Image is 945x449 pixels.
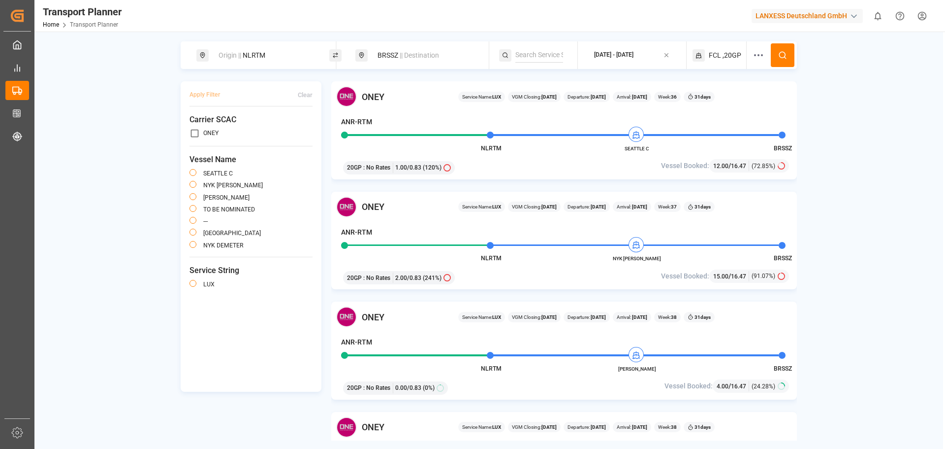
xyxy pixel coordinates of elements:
[541,314,557,320] b: [DATE]
[631,204,647,209] b: [DATE]
[462,93,501,101] span: Service Name:
[731,383,746,390] span: 16.47
[363,274,390,282] span: : No Rates
[203,171,233,176] label: SEATTLE C
[752,9,863,23] div: LANXESS Deutschland GmbH
[347,163,362,172] span: 20GP
[590,424,606,430] b: [DATE]
[43,21,59,28] a: Home
[336,417,357,438] img: Carrier
[889,5,911,27] button: Help Center
[694,314,711,320] b: 31 days
[541,94,557,100] b: [DATE]
[481,365,502,372] span: NLRTM
[774,145,792,152] span: BRSSZ
[203,218,208,224] label: ---
[567,423,606,431] span: Departure:
[752,272,775,280] span: (91.07%)
[462,313,501,321] span: Service Name:
[661,161,709,171] span: Vessel Booked:
[610,365,664,373] span: [PERSON_NAME]
[752,382,775,391] span: (24.28%)
[492,204,501,209] b: LUX
[713,273,728,280] span: 15.00
[713,161,749,171] div: /
[515,48,563,63] input: Search Service String
[671,204,677,209] b: 37
[213,46,319,65] div: NLRTM
[867,5,889,27] button: show 0 new notifications
[541,424,557,430] b: [DATE]
[462,203,501,210] span: Service Name:
[481,145,502,152] span: NLRTM
[481,255,502,262] span: NLRTM
[774,255,792,262] span: BRSSZ
[423,163,441,172] span: (120%)
[661,271,709,281] span: Vessel Booked:
[590,204,606,209] b: [DATE]
[336,86,357,107] img: Carrier
[617,423,647,431] span: Arrival:
[372,46,478,65] div: BRSSZ
[717,383,728,390] span: 4.00
[336,197,357,217] img: Carrier
[363,163,390,172] span: : No Rates
[631,314,647,320] b: [DATE]
[752,162,775,171] span: (72.85%)
[512,93,557,101] span: VGM Closing:
[203,281,215,287] label: LUX
[189,154,313,166] span: Vessel Name
[462,423,501,431] span: Service Name:
[658,423,677,431] span: Week:
[423,383,435,392] span: (0%)
[567,203,606,210] span: Departure:
[347,274,362,282] span: 20GP
[492,94,501,100] b: LUX
[189,114,313,126] span: Carrier SCAC
[203,242,244,248] label: NYK DEMETER
[664,381,713,391] span: Vessel Booked:
[203,207,255,212] label: TO BE NOMINATED
[362,311,384,324] span: ONEY
[219,51,241,59] span: Origin ||
[492,314,501,320] b: LUX
[395,274,421,282] span: 2.00 / 0.83
[584,46,680,65] button: [DATE] - [DATE]
[671,314,677,320] b: 38
[203,182,263,188] label: NYK [PERSON_NAME]
[590,94,606,100] b: [DATE]
[203,230,261,236] label: [GEOGRAPHIC_DATA]
[341,337,372,347] h4: ANR-RTM
[567,313,606,321] span: Departure:
[336,307,357,327] img: Carrier
[395,383,421,392] span: 0.00 / 0.83
[774,365,792,372] span: BRSSZ
[713,163,728,170] span: 12.00
[752,6,867,25] button: LANXESS Deutschland GmbH
[709,50,721,61] span: FCL
[731,163,746,170] span: 16.47
[694,204,711,209] b: 31 days
[400,51,439,59] span: || Destination
[717,381,749,391] div: /
[395,163,421,172] span: 1.00 / 0.83
[362,200,384,213] span: ONEY
[658,203,677,210] span: Week:
[671,424,677,430] b: 38
[203,130,219,136] label: ONEY
[341,117,372,127] h4: ANR-RTM
[347,383,362,392] span: 20GP
[617,93,647,101] span: Arrival:
[713,271,749,281] div: /
[658,313,677,321] span: Week:
[610,255,664,262] span: NYK [PERSON_NAME]
[631,94,647,100] b: [DATE]
[594,51,633,60] div: [DATE] - [DATE]
[723,50,741,61] span: ,20GP
[694,94,711,100] b: 31 days
[492,424,501,430] b: LUX
[617,313,647,321] span: Arrival:
[731,273,746,280] span: 16.47
[298,90,313,100] div: Clear
[189,265,313,276] span: Service String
